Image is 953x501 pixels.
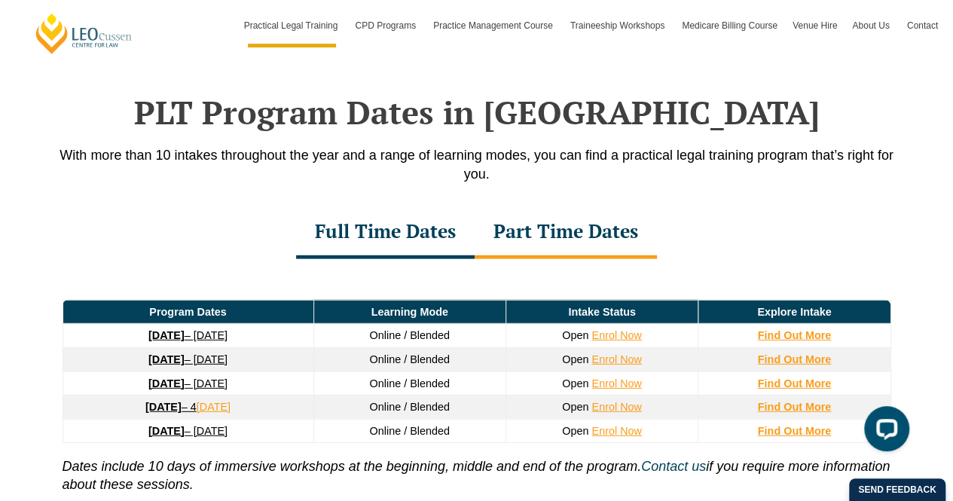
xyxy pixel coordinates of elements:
[145,401,197,413] a: [DATE]– 4
[591,329,641,341] a: Enrol Now
[148,353,185,365] strong: [DATE]
[758,377,832,389] a: Find Out More
[562,353,588,365] span: Open
[148,425,228,437] a: [DATE]– [DATE]
[475,206,657,259] div: Part Time Dates
[369,425,449,437] span: Online / Blended
[148,329,185,341] strong: [DATE]
[562,329,588,341] span: Open
[296,206,475,259] div: Full Time Dates
[758,425,832,437] a: Find Out More
[562,377,588,389] span: Open
[591,377,641,389] a: Enrol Now
[313,300,506,324] td: Learning Mode
[369,401,449,413] span: Online / Blended
[148,329,228,341] a: [DATE]– [DATE]
[758,329,832,341] a: Find Out More
[591,401,641,413] a: Enrol Now
[562,425,588,437] span: Open
[63,443,891,493] p: . if you require more information about these sessions.
[591,353,641,365] a: Enrol Now
[63,459,637,474] i: Dates include 10 days of immersive workshops at the beginning, middle and end of the program
[369,353,449,365] span: Online / Blended
[506,300,698,324] td: Intake Status
[369,377,449,389] span: Online / Blended
[852,400,915,463] iframe: LiveChat chat widget
[369,329,449,341] span: Online / Blended
[562,401,588,413] span: Open
[197,401,231,413] a: [DATE]
[758,401,832,413] a: Find Out More
[148,377,185,389] strong: [DATE]
[698,300,890,324] td: Explore Intake
[758,353,832,365] a: Find Out More
[145,401,182,413] strong: [DATE]
[641,459,706,474] a: Contact us
[148,353,228,365] a: [DATE]– [DATE]
[591,425,641,437] a: Enrol Now
[148,425,185,437] strong: [DATE]
[148,377,228,389] a: [DATE]– [DATE]
[47,146,906,184] p: With more than 10 intakes throughout the year and a range of learning modes, you can find a pract...
[63,300,313,324] td: Program Dates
